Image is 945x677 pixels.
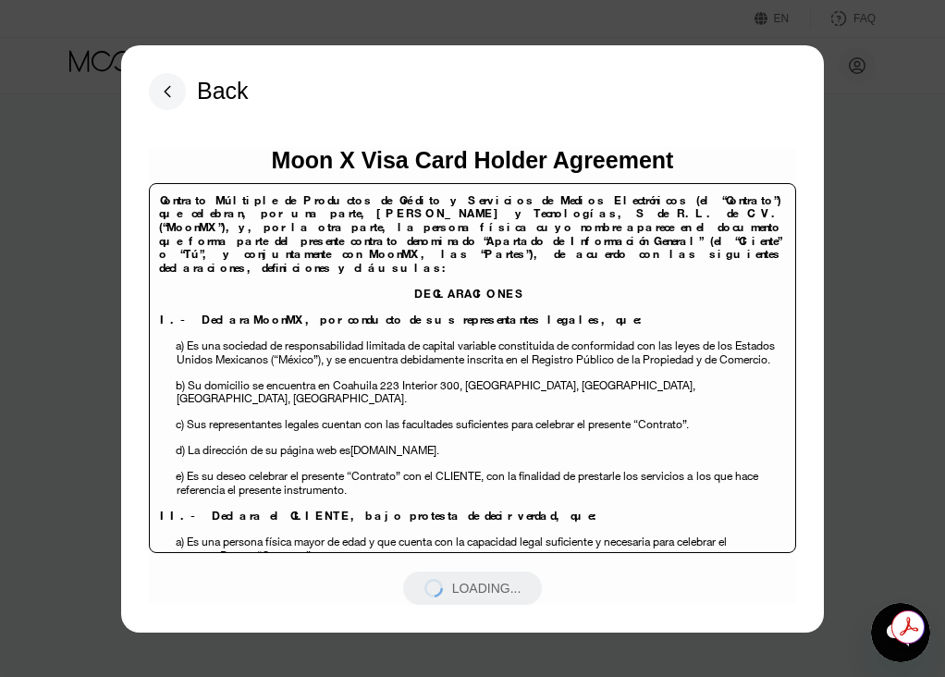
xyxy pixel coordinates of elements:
[333,377,693,393] span: Coahuila 223 Interior 300, [GEOGRAPHIC_DATA], [GEOGRAPHIC_DATA]
[159,192,780,222] span: Contrato Múltiple de Productos de Crédito y Servicios de Medios Electrónicos (el “Contrato”) que ...
[253,312,305,327] span: MoonMX
[176,416,181,432] span: c
[159,219,781,262] span: y, por la otra parte, la persona física cuyo nombre aparece en el documento que forma parte del p...
[272,147,674,174] div: Moon X Visa Card Holder Agreement
[160,508,601,523] span: II.- Declara el CLIENTE, bajo protesta de decir verdad, que:
[159,246,781,276] span: , las “Partes”), de acuerdo con las siguientes declaraciones, definiciones y cláusulas:
[176,468,181,484] span: e
[305,312,646,327] span: , por conducto de sus representantes legales, que:
[159,205,781,235] span: [PERSON_NAME] y Tecnologías, S de R.L. de C.V. (“MoonMX”),
[369,246,421,262] span: MoonMX
[176,442,182,458] span: d
[160,312,253,327] span: I.- Declara
[197,78,249,105] div: Back
[679,468,693,484] span: s a
[176,377,330,393] span: b) Su domicilio se encuentra en
[149,73,249,110] div: Back
[182,442,350,458] span: ) La dirección de su página web es
[176,338,775,367] span: a) Es una sociedad de responsabilidad limitada de capital variable constituida de conformidad con...
[414,286,526,302] span: DECLARACIONES
[177,377,696,407] span: , [GEOGRAPHIC_DATA], [GEOGRAPHIC_DATA].
[871,603,930,662] iframe: Button to launch messaging window
[181,416,689,432] span: ) Sus representantes legales cuentan con las facultades suficientes para celebrar el presente “Co...
[350,442,439,458] span: [DOMAIN_NAME].
[176,534,727,563] span: a) Es una persona física mayor de edad y que cuenta con la capacidad legal suficiente y necesaria...
[181,468,679,484] span: ) Es su deseo celebrar el presente “Contrato” con el CLIENTE, con la finalidad de prestarle los s...
[177,468,759,498] span: los que hace referencia el presente instrumento.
